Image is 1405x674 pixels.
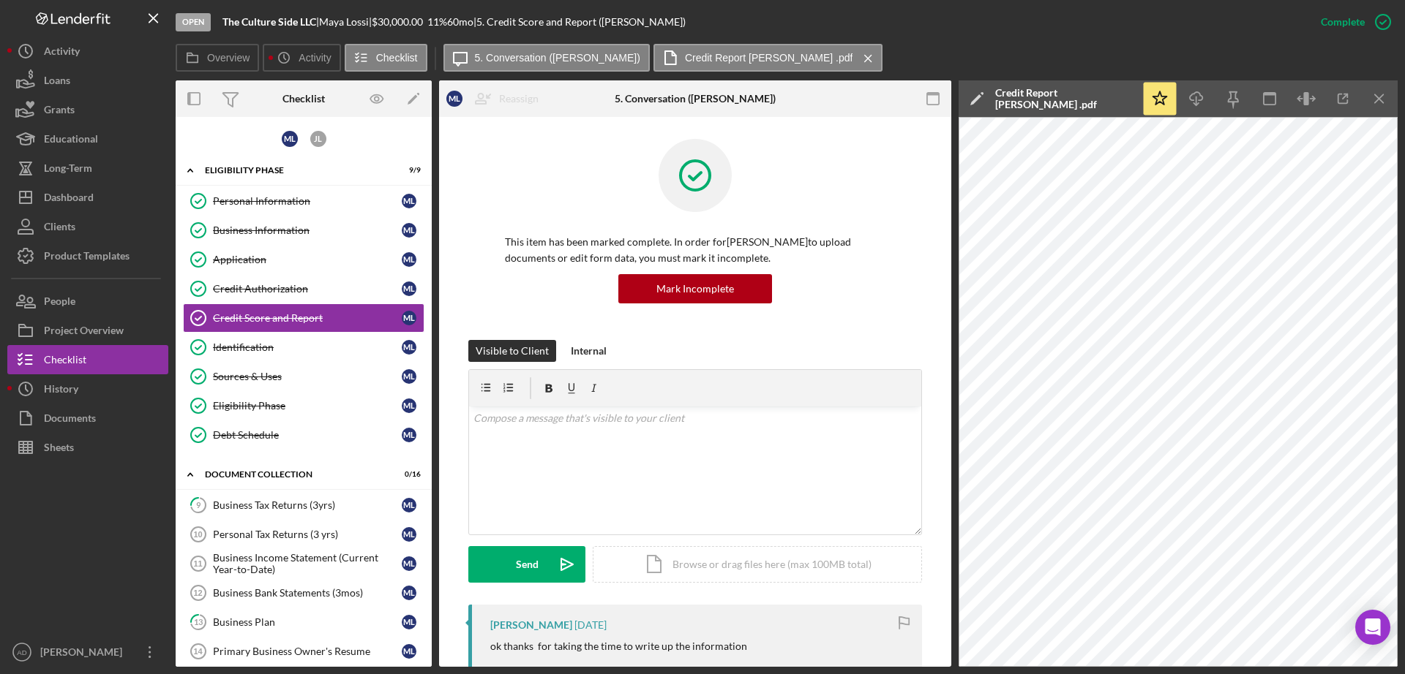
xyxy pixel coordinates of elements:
div: J L [310,131,326,147]
div: Business Information [213,224,402,236]
button: Activity [7,37,168,66]
div: M L [402,223,416,238]
div: Primary Business Owner's Resume [213,645,402,657]
div: Reassign [499,84,539,113]
div: Long-Term [44,154,92,186]
tspan: 10 [193,530,202,539]
div: Identification [213,341,402,353]
div: People [44,287,75,319]
div: M L [402,311,416,325]
label: Credit Report [PERSON_NAME] .pdf [685,52,853,64]
div: | 5. Credit Score and Report ([PERSON_NAME]) [473,16,686,28]
text: AD [17,648,26,656]
tspan: 11 [193,559,202,568]
label: Overview [207,52,250,64]
a: 11Business Income Statement (Current Year-to-Date)ML [183,549,424,578]
time: 2025-08-19 21:01 [574,619,607,631]
div: Open Intercom Messenger [1355,610,1390,645]
div: [PERSON_NAME] [490,619,572,631]
div: Educational [44,124,98,157]
button: Overview [176,44,259,72]
div: Activity [44,37,80,69]
button: Complete [1306,7,1398,37]
div: Personal Information [213,195,402,207]
button: Internal [563,340,614,362]
button: Visible to Client [468,340,556,362]
div: 0 / 16 [394,470,421,479]
div: Credit Authorization [213,283,402,295]
button: Project Overview [7,316,168,345]
a: Product Templates [7,241,168,270]
button: Loans [7,66,168,95]
div: Send [516,546,539,583]
div: Eligibility Phase [205,166,384,175]
button: Dashboard [7,183,168,212]
div: M L [402,340,416,355]
div: $30,000.00 [372,16,427,28]
div: Project Overview [44,316,124,349]
div: Grants [44,95,75,128]
div: M L [402,194,416,208]
div: Sheets [44,433,74,466]
div: History [44,374,78,407]
div: M L [402,586,416,600]
button: Educational [7,124,168,154]
a: 9Business Tax Returns (3yrs)ML [183,491,424,520]
button: Checklist [345,44,427,72]
label: Activity [299,52,331,64]
a: Eligibility PhaseML [183,391,424,420]
div: Maya Lossi | [319,16,372,28]
a: 13Business PlanML [183,607,424,637]
div: Application [213,254,402,265]
div: Document Collection [205,470,384,479]
div: M L [282,131,298,147]
div: Business Bank Statements (3mos) [213,587,402,599]
div: M L [402,498,416,512]
div: 60 mo [447,16,473,28]
div: M L [446,91,462,107]
p: ok thanks for taking the time to write up the information [490,638,747,654]
div: M L [402,527,416,542]
div: Open [176,13,211,31]
a: Debt ScheduleML [183,420,424,450]
div: Personal Tax Returns (3 yrs) [213,529,402,540]
button: Clients [7,212,168,241]
div: M L [402,369,416,384]
div: Mark Incomplete [656,274,734,303]
div: | [222,16,319,28]
button: Checklist [7,345,168,374]
a: 14Primary Business Owner's ResumeML [183,637,424,666]
div: Checklist [44,345,86,378]
p: This item has been marked complete. In order for [PERSON_NAME] to upload documents or edit form d... [505,234,885,267]
div: Complete [1321,7,1365,37]
div: Sources & Uses [213,371,402,382]
div: M L [402,556,416,571]
a: Credit AuthorizationML [183,274,424,303]
button: People [7,287,168,316]
div: Credit Report [PERSON_NAME] .pdf [995,87,1134,110]
div: [PERSON_NAME] [37,637,132,670]
div: Internal [571,340,607,362]
div: M L [402,398,416,413]
button: History [7,374,168,404]
div: 9 / 9 [394,166,421,175]
button: AD[PERSON_NAME] [7,637,168,667]
div: M L [402,281,416,296]
div: 5. Conversation ([PERSON_NAME]) [615,93,776,105]
a: Credit Score and ReportML [183,303,424,333]
button: MLReassign [439,84,553,113]
button: Grants [7,95,168,124]
div: Loans [44,66,70,99]
button: Long-Term [7,154,168,183]
div: Business Plan [213,616,402,628]
tspan: 14 [193,647,203,656]
tspan: 9 [196,500,201,510]
button: Sheets [7,433,168,462]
